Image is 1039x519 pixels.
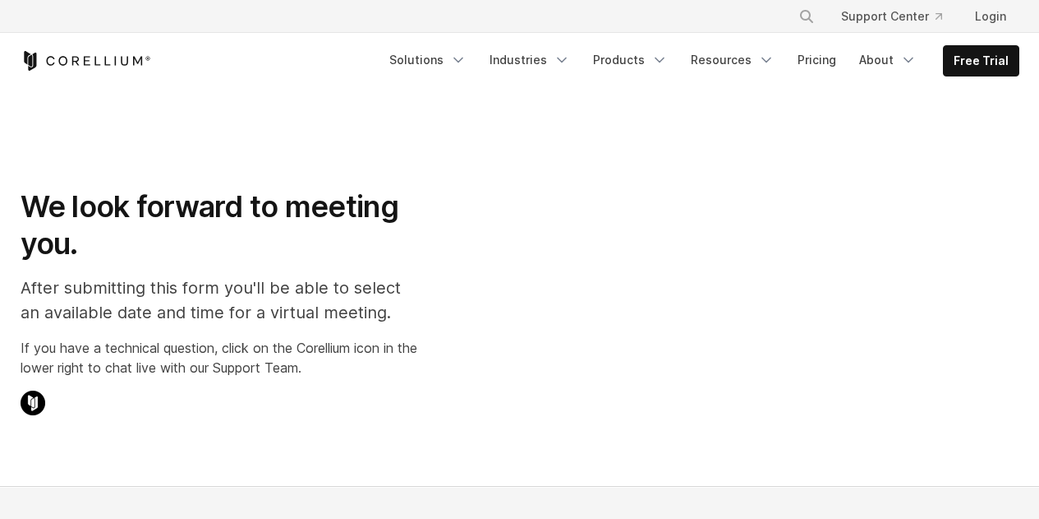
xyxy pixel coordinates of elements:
a: Login [962,2,1019,31]
a: Industries [480,45,580,75]
p: After submitting this form you'll be able to select an available date and time for a virtual meet... [21,276,417,325]
h1: We look forward to meeting you. [21,188,417,262]
img: Corellium Chat Icon [21,391,45,415]
a: Free Trial [944,46,1018,76]
div: Navigation Menu [379,45,1019,76]
p: If you have a technical question, click on the Corellium icon in the lower right to chat live wit... [21,338,417,378]
a: Pricing [788,45,846,75]
a: Products [583,45,678,75]
a: Resources [681,45,784,75]
a: About [849,45,926,75]
div: Navigation Menu [779,2,1019,31]
button: Search [792,2,821,31]
a: Corellium Home [21,51,151,71]
a: Solutions [379,45,476,75]
a: Support Center [828,2,955,31]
